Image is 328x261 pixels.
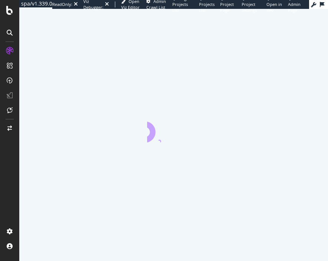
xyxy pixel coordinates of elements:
[52,1,72,7] div: ReadOnly:
[220,1,234,13] span: Project Page
[266,1,282,13] span: Open in dev
[288,1,301,13] span: Admin Page
[147,116,201,142] div: animation
[199,1,215,13] span: Projects List
[242,1,257,13] span: Project Settings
